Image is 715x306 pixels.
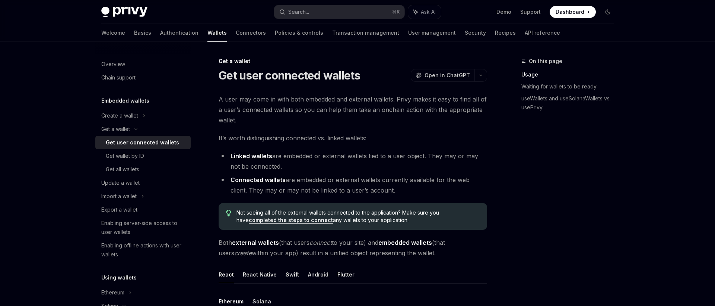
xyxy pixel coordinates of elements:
strong: external wallets [232,239,279,246]
strong: Connected wallets [231,176,286,184]
button: React [219,266,234,283]
a: Waiting for wallets to be ready [521,81,620,93]
a: Support [520,8,541,16]
a: Wallets [207,24,227,42]
button: Ask AI [408,5,441,19]
span: It’s worth distinguishing connected vs. linked wallets: [219,133,487,143]
div: Get user connected wallets [106,138,179,147]
button: Search...⌘K [274,5,404,19]
div: Enabling server-side access to user wallets [101,219,186,237]
a: Transaction management [332,24,399,42]
button: Toggle dark mode [602,6,614,18]
button: Swift [286,266,299,283]
span: Ask AI [421,8,436,16]
div: Get all wallets [106,165,139,174]
a: Security [465,24,486,42]
a: Enabling server-side access to user wallets [95,216,191,239]
a: Welcome [101,24,125,42]
span: ⌘ K [392,9,400,15]
div: Get a wallet [101,125,130,134]
a: Connectors [236,24,266,42]
div: Chain support [101,73,136,82]
a: API reference [525,24,560,42]
strong: Linked wallets [231,152,272,160]
span: On this page [529,57,562,66]
h1: Get user connected wallets [219,69,360,82]
img: dark logo [101,7,147,17]
h5: Using wallets [101,273,137,282]
span: Not seeing all of the external wallets connected to the application? Make sure you have any walle... [236,209,480,224]
h5: Embedded wallets [101,96,149,105]
a: Get all wallets [95,163,191,176]
div: Export a wallet [101,205,137,214]
a: Recipes [495,24,516,42]
a: User management [408,24,456,42]
a: Get user connected wallets [95,136,191,149]
a: Authentication [160,24,198,42]
div: Overview [101,60,125,69]
a: Demo [496,8,511,16]
a: Overview [95,57,191,71]
a: Chain support [95,71,191,84]
span: A user may come in with both embedded and external wallets. Privy makes it easy to find all of a ... [219,94,487,125]
strong: embedded wallets [378,239,432,246]
a: Dashboard [550,6,596,18]
a: useWallets and useSolanaWallets vs. usePrivy [521,93,620,113]
a: Export a wallet [95,203,191,216]
em: connect [309,239,332,246]
div: Ethereum [101,288,124,297]
li: are embedded or external wallets currently available for the web client. They may or may not be l... [219,175,487,196]
a: Update a wallet [95,176,191,190]
a: Get wallet by ID [95,149,191,163]
div: Get a wallet [219,57,487,65]
button: Flutter [337,266,355,283]
a: Policies & controls [275,24,323,42]
span: Open in ChatGPT [425,72,470,79]
div: Enabling offline actions with user wallets [101,241,186,259]
div: Update a wallet [101,178,140,187]
em: create [234,249,252,257]
li: are embedded or external wallets tied to a user object. They may or may not be connected. [219,151,487,172]
div: Import a wallet [101,192,137,201]
svg: Tip [226,210,231,216]
a: Enabling offline actions with user wallets [95,239,191,261]
a: Basics [134,24,151,42]
a: Usage [521,69,620,81]
button: React Native [243,266,277,283]
span: Both (that users to your site) and (that users within your app) result in a unified object repres... [219,237,487,258]
div: Create a wallet [101,111,138,120]
div: Search... [288,7,309,16]
a: completed the steps to connect [249,217,333,224]
div: Get wallet by ID [106,152,144,160]
button: Android [308,266,328,283]
button: Open in ChatGPT [411,69,474,82]
span: Dashboard [556,8,584,16]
